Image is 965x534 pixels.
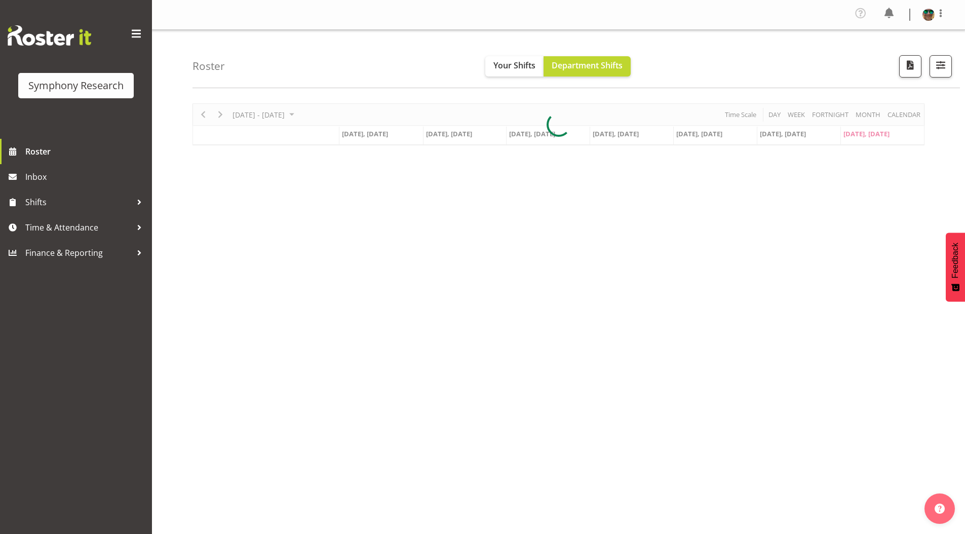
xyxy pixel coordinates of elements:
[899,55,921,78] button: Download a PDF of the roster according to the set date range.
[922,9,935,21] img: said-a-husainf550afc858a57597b0cc8f557ce64376.png
[946,233,965,301] button: Feedback - Show survey
[25,220,132,235] span: Time & Attendance
[485,56,544,77] button: Your Shifts
[930,55,952,78] button: Filter Shifts
[192,60,225,72] h4: Roster
[25,144,147,159] span: Roster
[544,56,631,77] button: Department Shifts
[25,169,147,184] span: Inbox
[493,60,535,71] span: Your Shifts
[25,195,132,210] span: Shifts
[552,60,623,71] span: Department Shifts
[951,243,960,278] span: Feedback
[935,504,945,514] img: help-xxl-2.png
[28,78,124,93] div: Symphony Research
[8,25,91,46] img: Rosterit website logo
[25,245,132,260] span: Finance & Reporting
